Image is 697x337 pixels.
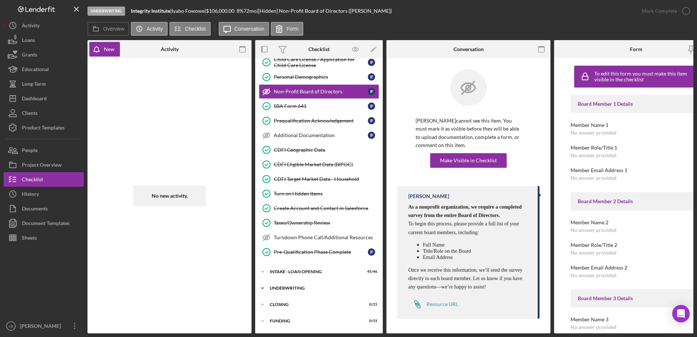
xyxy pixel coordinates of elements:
[4,187,84,201] button: History
[274,162,379,167] div: CDFI Eligible Market Data (BIPOC)
[270,319,359,323] div: Funding
[4,158,84,172] button: Project Overview
[578,101,694,107] div: Board Member 1 Details
[259,99,379,113] a: SBA Form 641IF
[4,47,84,62] button: Grants
[571,152,616,158] div: No answer provided
[22,47,37,64] div: Grants
[368,132,375,139] div: I F
[147,26,163,32] label: Activity
[271,22,303,36] button: Form
[440,153,497,168] div: Make Visible in Checklist
[368,73,375,81] div: I F
[287,26,299,32] label: Form
[4,216,84,231] button: Document Templates
[259,70,379,84] a: Personal DemographicsIF
[430,153,507,168] button: Make Visible in Checklist
[453,46,484,52] div: Conversation
[9,324,13,328] text: AB
[634,4,693,18] button: Mark Complete
[172,8,206,14] div: Iyabo Fowowe |
[4,120,84,135] button: Product Templates
[364,302,377,307] div: 0 / 15
[274,249,368,255] div: Pre-Qualification Phase Complete
[642,4,677,18] div: Mark Complete
[423,242,445,248] span: Full Name
[22,33,35,49] div: Loans
[234,26,265,32] label: Conversation
[672,305,690,322] div: Open Intercom Messenger
[423,255,453,260] span: Email Address
[571,250,616,256] div: No answer provided
[259,230,379,245] a: Turndown Phone Call/Additional Resources
[22,158,62,174] div: Project Overview
[4,172,84,187] a: Checklist
[364,319,377,323] div: 0 / 15
[364,270,377,274] div: 45 / 46
[368,102,375,110] div: I F
[103,26,124,32] label: Overview
[22,231,37,247] div: Sheets
[571,175,616,181] div: No answer provided
[408,193,449,199] div: [PERSON_NAME]
[244,8,257,14] div: 72 mo
[4,319,84,333] button: AB[PERSON_NAME]
[571,227,616,233] div: No answer provided
[219,22,269,36] button: Conversation
[259,186,379,201] a: Turn on Hidden Items
[274,103,368,109] div: SBA Form 641
[4,201,84,216] button: Documents
[104,42,114,57] div: New
[578,198,694,204] div: Board Member 2 Details
[4,18,84,33] button: Activity
[408,297,458,311] a: Resource URL
[206,8,237,14] div: $106,000.00
[131,8,172,14] div: |
[274,74,368,80] div: Personal Demographics
[131,8,170,14] b: Integrity Institute
[131,22,167,36] button: Activity
[22,91,47,108] div: Dashboard
[22,120,65,137] div: Product Templates
[427,301,458,307] div: Resource URL
[259,84,379,99] a: Non-Profit Board of DirectorsIF
[259,216,379,230] a: Taxes/Ownership Review
[578,295,694,301] div: Board Member 3 Details
[274,220,379,226] div: Taxes/Ownership Review
[161,46,179,52] div: Activity
[308,46,330,52] div: Checklist
[274,89,368,94] div: Non-Profit Board of Directors
[423,248,471,254] span: Title/Role on the Board
[408,221,519,235] span: To begin this process, please provide a full list of your current board members, including:
[18,319,66,335] div: [PERSON_NAME]
[259,245,379,259] a: Pre-Qualification Phase CompleteIF
[4,33,84,47] button: Loans
[4,62,84,77] button: Educational
[22,216,70,232] div: Document Templates
[22,18,40,35] div: Activity
[259,128,379,143] a: Additional DocumentationIF
[368,88,375,95] div: I F
[22,172,43,189] div: Checklist
[22,106,38,122] div: Clients
[4,143,84,158] button: People
[4,91,84,106] button: Dashboard
[87,7,125,16] div: Underwriting
[259,55,379,70] a: Child Care License / Application for Child Care LicenseIF
[270,270,359,274] div: INTAKE - LOAN OPENING
[257,8,392,14] div: | [Hidden] Non-Profit Board of Directors ([PERSON_NAME])
[259,143,379,157] a: CDFI Geographic Data
[416,117,521,150] p: [PERSON_NAME] cannot see this item. You must mark it as visible before they will be able to uploa...
[22,187,39,203] div: History
[259,113,379,128] a: Prequalification AcknowledgementIF
[594,71,696,82] div: To edit this form you must make this item visible in the checklist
